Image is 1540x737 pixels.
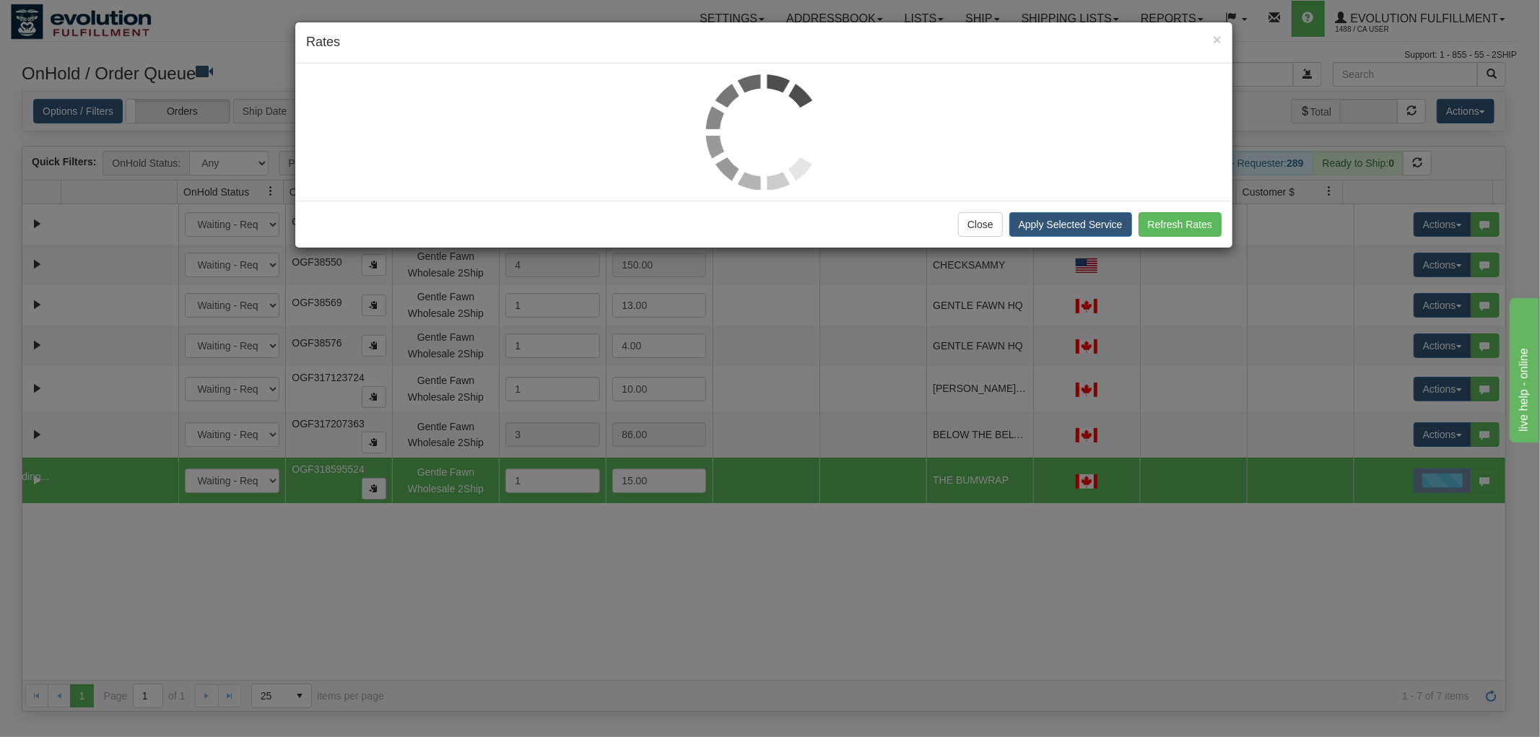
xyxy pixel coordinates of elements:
[1009,212,1132,237] button: Apply Selected Service
[306,33,1222,52] h4: Rates
[1507,295,1539,442] iframe: chat widget
[1139,212,1222,237] button: Refresh Rates
[1213,32,1222,47] button: Close
[958,212,1003,237] button: Close
[706,74,822,190] img: loader.gif
[1213,31,1222,48] span: ×
[11,9,134,26] div: live help - online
